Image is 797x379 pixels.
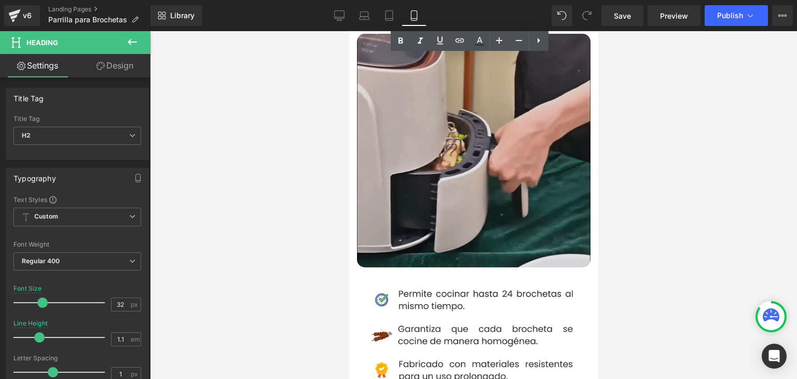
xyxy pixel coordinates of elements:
a: New Library [150,5,202,26]
div: Open Intercom Messenger [762,344,787,369]
b: Custom [34,212,58,221]
a: v6 [4,5,40,26]
b: Regular 400 [22,257,60,265]
div: Font Weight [13,241,141,248]
div: Letter Spacing [13,355,141,362]
button: Redo [576,5,597,26]
a: Mobile [402,5,427,26]
a: Preview [648,5,700,26]
button: More [772,5,793,26]
div: Font Size [13,285,42,292]
a: Tablet [377,5,402,26]
a: Landing Pages [48,5,150,13]
span: em [131,336,140,343]
a: Laptop [352,5,377,26]
div: Line Height [13,320,48,327]
span: Save [614,10,631,21]
span: px [131,301,140,308]
div: Text Styles [13,195,141,204]
span: Publish [717,11,743,20]
span: Library [170,11,195,20]
button: Undo [552,5,572,26]
span: Preview [660,10,688,21]
b: H2 [22,131,31,139]
span: px [131,371,140,377]
button: Publish [705,5,768,26]
a: Desktop [327,5,352,26]
span: Heading [26,38,58,47]
a: Design [77,54,153,77]
div: Title Tag [13,115,141,123]
span: Parrilla para Brochetas [48,16,127,24]
div: v6 [21,9,34,22]
div: Typography [13,168,56,183]
div: Title Tag [13,88,44,103]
